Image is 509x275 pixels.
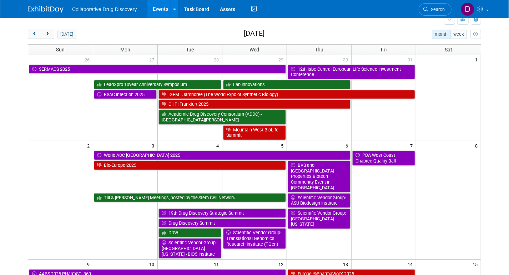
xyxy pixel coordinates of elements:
span: 15 [472,260,481,269]
a: Drug Discovery Summit [158,219,286,228]
a: CHPI Frankfurt 2025 [158,100,351,109]
span: Thu [315,47,323,52]
span: Collaborative Drug Discovery [72,6,137,12]
a: Academic Drug Discovery Consortium (ADDC) - [GEOGRAPHIC_DATA][PERSON_NAME] [158,110,286,124]
img: ExhibitDay [28,6,64,13]
h2: [DATE] [244,30,264,37]
a: Bio-Europe 2025 [94,161,286,170]
a: Scientific Vendor Group: Translational Genomics Research Institute (TGen) [223,228,286,249]
a: SERMACS 2025 [29,65,286,74]
span: 11 [213,260,222,269]
span: 9 [86,260,93,269]
button: prev [28,30,41,39]
span: 8 [474,141,481,150]
span: 28 [213,55,222,64]
span: 1 [474,55,481,64]
a: 12th lsbc Central European Life Science Investment Conference [288,65,415,79]
a: World ADC [GEOGRAPHIC_DATA] 2025 [94,151,351,160]
span: Wed [250,47,259,52]
span: Fri [381,47,387,52]
a: Mountain West BioLife Summit [223,125,286,140]
span: 14 [407,260,416,269]
span: 30 [342,55,351,64]
button: month [432,30,451,39]
a: Search [419,3,452,16]
a: Lab Innovations [223,80,351,89]
img: Daniel Castro [461,2,474,16]
a: DDW - [158,228,221,237]
a: Scientific Vendor Group: [GEOGRAPHIC_DATA][US_STATE] - BIO5 Institute [158,238,221,259]
span: 27 [148,55,157,64]
a: BSAC Infection 2025 [94,90,157,99]
span: 7 [409,141,416,150]
a: BVS and [GEOGRAPHIC_DATA] Properties Biotech Community Event in [GEOGRAPHIC_DATA] [288,161,351,192]
button: next [41,30,54,39]
button: [DATE] [57,30,76,39]
span: Tue [186,47,194,52]
a: 19th Drug Discovery Strategic Summit [158,209,286,218]
i: Personalize Calendar [473,32,478,37]
span: Sun [56,47,65,52]
span: 10 [148,260,157,269]
button: week [450,30,467,39]
span: 2 [86,141,93,150]
span: Mon [120,47,130,52]
span: Sat [445,47,452,52]
a: PDA West Coast Chapter: Quality Ball [352,151,415,165]
span: 5 [280,141,287,150]
a: LeadXpro 10year Anniversary Symposium [94,80,221,89]
a: Scientific Vendor Group: ASU Biodesign Institute [288,193,351,208]
a: iGEM - Jamboree (The World Expo of Synthetic Biology) [158,90,415,99]
span: 4 [216,141,222,150]
a: Till & [PERSON_NAME] Meetings, hosted by the Stem Cell Network [94,193,286,202]
span: 12 [278,260,287,269]
a: Scientific Vendor Group: [GEOGRAPHIC_DATA][US_STATE] [288,209,351,229]
span: 31 [407,55,416,64]
span: 26 [84,55,93,64]
button: myCustomButton [470,30,481,39]
span: Search [428,7,445,12]
span: 29 [278,55,287,64]
span: 13 [342,260,351,269]
span: 6 [345,141,351,150]
span: 3 [151,141,157,150]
